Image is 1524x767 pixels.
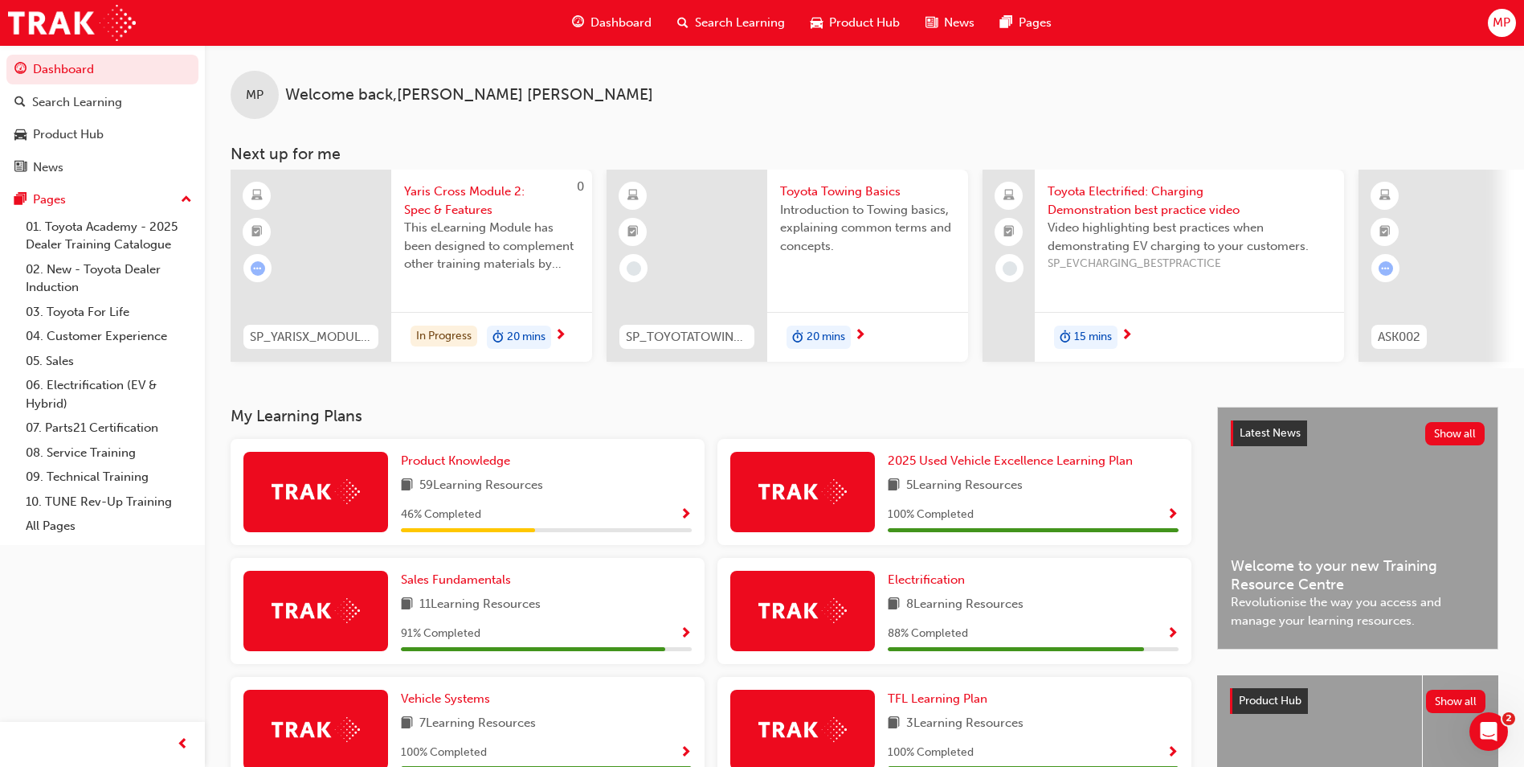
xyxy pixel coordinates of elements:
div: News [33,158,63,177]
span: news-icon [925,13,938,33]
span: Product Hub [1239,694,1301,708]
img: Trak [758,598,847,623]
span: pages-icon [1000,13,1012,33]
span: Search Learning [695,14,785,32]
span: learningRecordVerb_ATTEMPT-icon [1379,261,1393,276]
span: 46 % Completed [401,506,481,524]
span: learningResourceType_ELEARNING-icon [251,186,263,207]
span: Welcome back , [PERSON_NAME] [PERSON_NAME] [285,86,653,105]
span: Introduction to Towing basics, explaining common terms and concepts. [780,201,955,256]
a: 08. Service Training [19,441,198,466]
span: Vehicle Systems [401,691,490,706]
span: 5 Learning Resources [906,476,1023,496]
a: 2025 Used Vehicle Excellence Learning Plan [888,452,1139,470]
span: 15 mins [1074,328,1112,347]
div: In Progress [411,326,477,347]
span: Show Progress [680,746,692,761]
button: Show Progress [680,505,692,525]
span: Product Hub [829,14,900,32]
span: next-icon [1121,329,1133,343]
a: Latest NewsShow allWelcome to your new Training Resource CentreRevolutionise the way you access a... [1217,407,1498,650]
a: SP_TOYOTATOWING_0424Toyota Towing BasicsIntroduction to Towing basics, explaining common terms an... [607,170,968,362]
span: Pages [1019,14,1052,32]
span: ASK002 [1378,328,1420,347]
a: News [6,153,198,183]
span: search-icon [677,13,688,33]
span: learningRecordVerb_NONE-icon [1003,261,1017,276]
span: SP_EVCHARGING_BESTPRACTICE [1048,255,1331,273]
span: book-icon [401,714,413,734]
a: Search Learning [6,88,198,117]
img: Trak [8,5,136,41]
a: search-iconSearch Learning [664,6,798,39]
a: 02. New - Toyota Dealer Induction [19,257,198,300]
button: MP [1488,9,1516,37]
button: Show Progress [1166,624,1179,644]
a: Product Knowledge [401,452,517,470]
div: Product Hub [33,125,104,144]
a: Toyota Electrified: Charging Demonstration best practice videoVideo highlighting best practices w... [983,170,1344,362]
span: learningResourceType_ELEARNING-icon [1379,186,1391,207]
span: car-icon [14,128,27,142]
span: SP_YARISX_MODULE_2 [250,328,372,347]
span: Show Progress [1166,746,1179,761]
a: Latest NewsShow all [1231,420,1485,446]
span: Latest News [1240,426,1301,440]
button: Pages [6,185,198,215]
img: Trak [272,479,360,504]
h3: My Learning Plans [231,407,1191,425]
a: Dashboard [6,55,198,84]
img: Trak [272,717,360,742]
span: Show Progress [1166,508,1179,523]
span: learningRecordVerb_ATTEMPT-icon [251,261,265,276]
span: news-icon [14,161,27,175]
a: Electrification [888,571,971,589]
a: Product Hub [6,120,198,150]
a: Sales Fundamentals [401,571,517,589]
span: next-icon [854,329,866,343]
span: duration-icon [1060,327,1071,348]
span: Toyota Towing Basics [780,183,955,201]
span: Show Progress [680,508,692,523]
span: Electrification [888,572,965,587]
span: 20 mins [507,328,545,347]
span: learningResourceType_ELEARNING-icon [627,186,639,207]
button: Show all [1425,422,1485,445]
span: 7 Learning Resources [419,714,536,734]
span: 100 % Completed [401,744,487,762]
span: Yaris Cross Module 2: Spec & Features [404,183,579,219]
a: 03. Toyota For Life [19,300,198,325]
span: Toyota Electrified: Charging Demonstration best practice video [1048,183,1331,219]
img: Trak [758,479,847,504]
a: 0SP_YARISX_MODULE_2Yaris Cross Module 2: Spec & FeaturesThis eLearning Module has been designed t... [231,170,592,362]
span: booktick-icon [627,222,639,243]
span: next-icon [554,329,566,343]
span: book-icon [401,476,413,496]
span: 20 mins [807,328,845,347]
button: Show Progress [1166,743,1179,763]
a: All Pages [19,514,198,539]
div: Search Learning [32,93,122,112]
iframe: Intercom live chat [1469,712,1508,751]
a: news-iconNews [913,6,987,39]
span: Dashboard [590,14,652,32]
span: 3 Learning Resources [906,714,1023,734]
span: Video highlighting best practices when demonstrating EV charging to your customers. [1048,219,1331,255]
span: This eLearning Module has been designed to complement other training materials by serving as a re... [404,219,579,273]
a: 01. Toyota Academy - 2025 Dealer Training Catalogue [19,215,198,257]
span: Revolutionise the way you access and manage your learning resources. [1231,593,1485,630]
span: search-icon [14,96,26,110]
a: car-iconProduct Hub [798,6,913,39]
span: Product Knowledge [401,453,510,468]
span: MP [246,86,264,105]
a: pages-iconPages [987,6,1064,39]
button: Show Progress [1166,505,1179,525]
span: booktick-icon [1003,222,1015,243]
span: duration-icon [792,327,803,348]
span: 59 Learning Resources [419,476,543,496]
span: 100 % Completed [888,744,974,762]
span: up-icon [181,190,192,211]
h3: Next up for me [205,145,1524,163]
button: Show Progress [680,743,692,763]
span: laptop-icon [1003,186,1015,207]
